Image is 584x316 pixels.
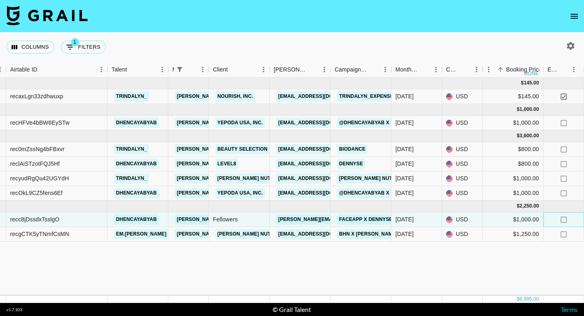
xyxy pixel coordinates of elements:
[566,8,582,24] button: open drawer
[521,80,524,87] div: $
[559,64,570,75] button: Sort
[520,132,539,139] div: 3,600.00
[6,41,54,54] button: Select columns
[175,188,349,198] a: [PERSON_NAME][EMAIL_ADDRESS][PERSON_NAME][DOMAIN_NAME]
[442,227,483,242] div: USD
[524,71,542,76] div: money
[459,64,470,75] button: Sort
[483,171,543,186] div: $1,000.00
[107,62,168,78] div: Talent
[185,64,197,75] button: Sort
[337,173,445,184] a: [PERSON_NAME] Nutrition X Trindalyn
[442,142,483,157] div: USD
[175,91,349,102] a: [PERSON_NAME][EMAIL_ADDRESS][PERSON_NAME][DOMAIN_NAME]
[337,159,365,169] a: Dennyse
[483,116,543,130] div: $1,000.00
[215,144,270,154] a: Beauty Selection
[483,142,543,157] div: $800.00
[114,188,159,198] a: dhencayabyab
[395,119,414,127] div: Jul '25
[112,62,127,78] div: Talent
[37,64,49,75] button: Sort
[483,89,543,104] div: $145.00
[506,62,542,78] div: Booking Price
[520,203,539,210] div: 2,250.00
[215,173,290,184] a: [PERSON_NAME] Nutrition
[215,118,265,128] a: Yepoda USA, Inc.
[114,229,168,239] a: em.[PERSON_NAME]
[276,188,367,198] a: [EMAIL_ADDRESS][DOMAIN_NAME]
[335,62,368,78] div: Campaign (Type)
[61,41,106,54] button: Show filters
[483,227,543,242] div: $1,250.00
[395,174,414,182] div: Aug '25
[228,64,239,75] button: Sort
[127,64,138,75] button: Sort
[10,174,69,182] div: recyudRgQu42UGYdH
[258,63,270,76] button: Menu
[114,91,149,102] a: trindalyn_
[368,64,379,75] button: Sort
[10,119,70,127] div: recHFVe4bBW6EySTw
[442,157,483,171] div: USD
[10,62,37,78] div: Airtable ID
[209,212,270,227] div: Fellowers
[337,118,414,128] a: @dhencayabyab x Yepoda
[215,229,290,239] a: [PERSON_NAME] Nutrition
[114,118,159,128] a: dhencayabyab
[175,159,349,169] a: [PERSON_NAME][EMAIL_ADDRESS][PERSON_NAME][DOMAIN_NAME]
[517,203,520,210] div: $
[517,132,520,139] div: $
[114,173,149,184] a: trindalyn_
[442,62,483,78] div: Currency
[561,305,578,313] a: Terms
[175,118,349,128] a: [PERSON_NAME][EMAIL_ADDRESS][PERSON_NAME][DOMAIN_NAME]
[174,64,185,75] div: 1 active filter
[273,305,311,314] div: © Grail Talent
[442,89,483,104] div: USD
[172,62,174,78] div: Manager
[568,63,580,76] button: Menu
[114,159,159,169] a: dhencayabyab
[168,62,209,78] div: Manager
[520,296,539,303] div: 6,995.00
[209,62,270,78] div: Client
[10,92,63,100] div: recaxLgn33zdhwuxp
[442,116,483,130] div: USD
[6,62,107,78] div: Airtable ID
[337,214,395,225] a: FACEAPP x Dennyse
[276,144,367,154] a: [EMAIL_ADDRESS][DOMAIN_NAME]
[215,159,238,169] a: LEVEL8
[270,62,331,78] div: Booker
[276,118,367,128] a: [EMAIL_ADDRESS][DOMAIN_NAME]
[337,91,465,102] a: Trindalyn_ExpenseReimbursement_Nourish
[6,6,88,25] img: Grail Talent
[520,106,539,113] div: 1,000.00
[419,64,430,75] button: Sort
[391,62,442,78] div: Month Due
[215,188,265,198] a: Yepoda USA, Inc.
[446,62,459,78] div: Currency
[156,63,168,76] button: Menu
[276,173,367,184] a: [EMAIL_ADDRESS][DOMAIN_NAME]
[483,157,543,171] div: $800.00
[10,189,62,197] div: recOkL9CZ5fens6Ef
[215,91,255,102] a: Nourish, Inc.
[337,229,399,239] a: BHN X [PERSON_NAME]
[337,144,367,154] a: Biodance
[483,63,495,76] button: Menu
[10,230,69,238] div: recgCTK5yTNmfCsMN
[318,63,331,76] button: Menu
[10,160,60,168] div: reclAiSTzotFQJ5Hf
[395,160,414,168] div: Aug '25
[442,171,483,186] div: USD
[114,144,149,154] a: trindalyn_
[307,64,318,75] button: Sort
[483,212,543,227] div: $1,000.00
[517,296,520,303] div: $
[276,159,367,169] a: [EMAIL_ADDRESS][DOMAIN_NAME]
[543,62,584,78] div: Expenses: Remove Commission?
[274,62,307,78] div: [PERSON_NAME]
[197,63,209,76] button: Menu
[10,215,60,223] div: recc8jDssdxTsslgO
